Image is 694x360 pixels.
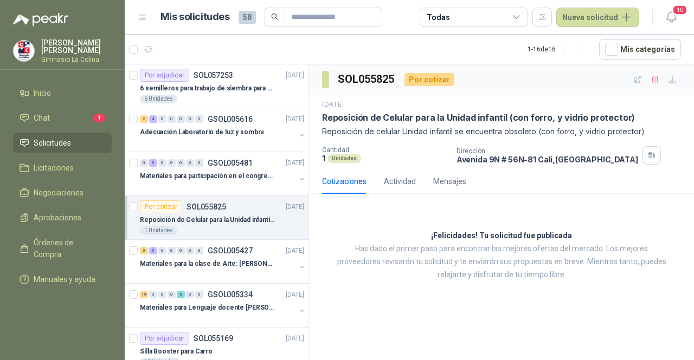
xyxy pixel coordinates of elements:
[34,112,50,124] span: Chat
[195,291,203,298] div: 0
[322,146,448,154] p: Cantidad
[322,175,367,187] div: Cotizaciones
[34,212,81,224] span: Aprobaciones
[187,203,226,211] p: SOL055825
[34,137,71,149] span: Solicitudes
[140,95,177,103] div: 6 Unidades
[140,332,189,345] div: Por adjudicar
[158,291,166,298] div: 0
[433,175,466,187] div: Mensajes
[208,247,253,254] p: GSOL005427
[599,39,681,60] button: Mís categorías
[177,115,185,123] div: 0
[149,159,157,167] div: 5
[338,71,396,88] h3: SOL055825
[194,71,233,79] p: SOL057253
[194,335,233,342] p: SOL055169
[149,115,157,123] div: 4
[327,154,361,163] div: Unidades
[140,288,306,323] a: 16 0 0 0 5 0 0 GSOL005334[DATE] Materiales para Lenguaje docente [PERSON_NAME]
[13,83,112,103] a: Inicio
[168,159,176,167] div: 0
[13,13,68,26] img: Logo peakr
[158,247,166,254] div: 0
[140,247,148,254] div: 3
[177,159,185,167] div: 0
[195,247,203,254] div: 0
[195,159,203,167] div: 0
[140,171,275,181] p: Materiales para participación en el congreso, UI
[336,243,667,282] p: Has dado el primer paso para encontrar las mejores ofertas del mercado. Los mejores proveedores r...
[286,114,304,125] p: [DATE]
[239,11,256,24] span: 58
[13,182,112,203] a: Negociaciones
[208,115,253,123] p: GSOL005616
[672,5,687,15] span: 10
[13,133,112,153] a: Solicitudes
[208,291,253,298] p: GSOL005334
[93,114,105,122] span: 1
[149,247,157,254] div: 5
[140,156,306,191] a: 0 5 0 0 0 0 0 GSOL005481[DATE] Materiales para participación en el congreso, UI
[140,346,213,357] p: Silla Booster para Carro
[177,247,185,254] div: 0
[384,175,416,187] div: Actividad
[140,127,264,138] p: Adecuación Laboratorio de luz y sombra
[556,8,639,27] button: Nueva solicitud
[457,155,638,164] p: Avenida 9N # 56N-81 Cali , [GEOGRAPHIC_DATA]
[140,259,275,269] p: Materiales para la clase de Arte: [PERSON_NAME]
[158,159,166,167] div: 0
[140,291,148,298] div: 16
[34,237,101,260] span: Órdenes de Compra
[322,112,635,123] p: Reposición de Celular para la Unidad infantil (con forro, y vidrio protector)
[140,226,177,235] div: 1 Unidades
[160,9,230,25] h1: Mis solicitudes
[195,115,203,123] div: 0
[186,247,194,254] div: 0
[125,196,309,240] a: Por cotizarSOL055825[DATE] Reposición de Celular para la Unidad infantil (con forro, y vidrio pro...
[286,333,304,344] p: [DATE]
[322,126,681,138] p: Reposición de celular Unidad infantil se encuentra obsoleto (con forro, y vidrio protector)
[286,70,304,81] p: [DATE]
[427,11,449,23] div: Todas
[14,41,34,61] img: Company Logo
[168,247,176,254] div: 0
[186,291,194,298] div: 0
[34,162,74,174] span: Licitaciones
[34,87,51,99] span: Inicio
[286,158,304,168] p: [DATE]
[177,291,185,298] div: 5
[140,83,275,94] p: 6 semilleros para trabajo de siembra para estudiantes en la granja
[208,159,253,167] p: GSOL005481
[286,246,304,256] p: [DATE]
[404,73,454,86] div: Por cotizar
[158,115,166,123] div: 0
[661,8,681,27] button: 10
[271,13,279,21] span: search
[431,230,572,243] h3: ¡Felicidades! Tu solicitud fue publicada
[140,69,189,82] div: Por adjudicar
[168,291,176,298] div: 0
[140,115,148,123] div: 2
[13,207,112,228] a: Aprobaciones
[13,108,112,128] a: Chat1
[41,56,112,63] p: Gimnasio La Colina
[125,64,309,108] a: Por adjudicarSOL057253[DATE] 6 semilleros para trabajo de siembra para estudiantes en la granja6 ...
[149,291,157,298] div: 0
[13,269,112,290] a: Manuales y ayuda
[286,202,304,212] p: [DATE]
[140,215,275,225] p: Reposición de Celular para la Unidad infantil (con forro, y vidrio protector)
[34,187,83,199] span: Negociaciones
[186,159,194,167] div: 0
[13,158,112,178] a: Licitaciones
[286,290,304,300] p: [DATE]
[140,200,182,213] div: Por cotizar
[168,115,176,123] div: 0
[140,113,306,147] a: 2 4 0 0 0 0 0 GSOL005616[DATE] Adecuación Laboratorio de luz y sombra
[322,100,344,110] p: [DATE]
[322,154,325,163] p: 1
[140,303,275,313] p: Materiales para Lenguaje docente [PERSON_NAME]
[13,232,112,265] a: Órdenes de Compra
[34,273,95,285] span: Manuales y ayuda
[528,41,590,58] div: 1 - 16 de 16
